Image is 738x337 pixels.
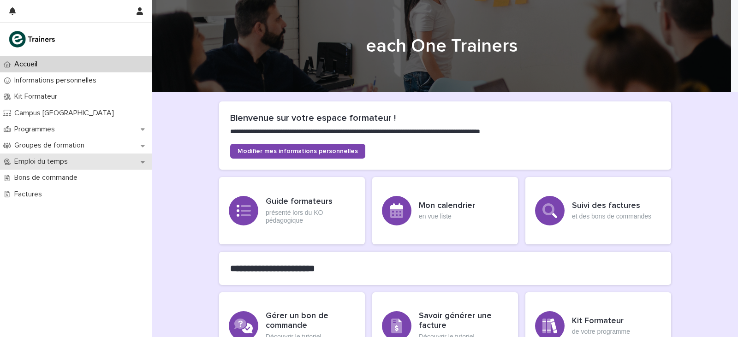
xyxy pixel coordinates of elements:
[230,144,365,159] a: Modifier mes informations personnelles
[11,173,85,182] p: Bons de commande
[11,76,104,85] p: Informations personnelles
[238,148,358,154] span: Modifier mes informations personnelles
[11,141,92,150] p: Groupes de formation
[230,112,660,124] h2: Bienvenue sur votre espace formateur !
[572,316,630,326] h3: Kit Formateur
[11,190,49,199] p: Factures
[219,177,365,244] a: Guide formateursprésenté lors du KO pédagogique
[11,92,65,101] p: Kit Formateur
[11,109,121,118] p: Campus [GEOGRAPHIC_DATA]
[525,177,671,244] a: Suivi des factureset des bons de commandes
[572,201,651,211] h3: Suivi des factures
[266,197,355,207] h3: Guide formateurs
[11,125,62,134] p: Programmes
[11,157,75,166] p: Emploi du temps
[266,209,355,225] p: présenté lors du KO pédagogique
[11,60,45,69] p: Accueil
[266,311,355,331] h3: Gérer un bon de commande
[216,35,668,57] h1: each One Trainers
[572,213,651,220] p: et des bons de commandes
[7,30,58,48] img: K0CqGN7SDeD6s4JG8KQk
[572,328,630,336] p: de votre programme
[419,213,475,220] p: en vue liste
[419,201,475,211] h3: Mon calendrier
[419,311,508,331] h3: Savoir générer une facture
[372,177,518,244] a: Mon calendrieren vue liste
